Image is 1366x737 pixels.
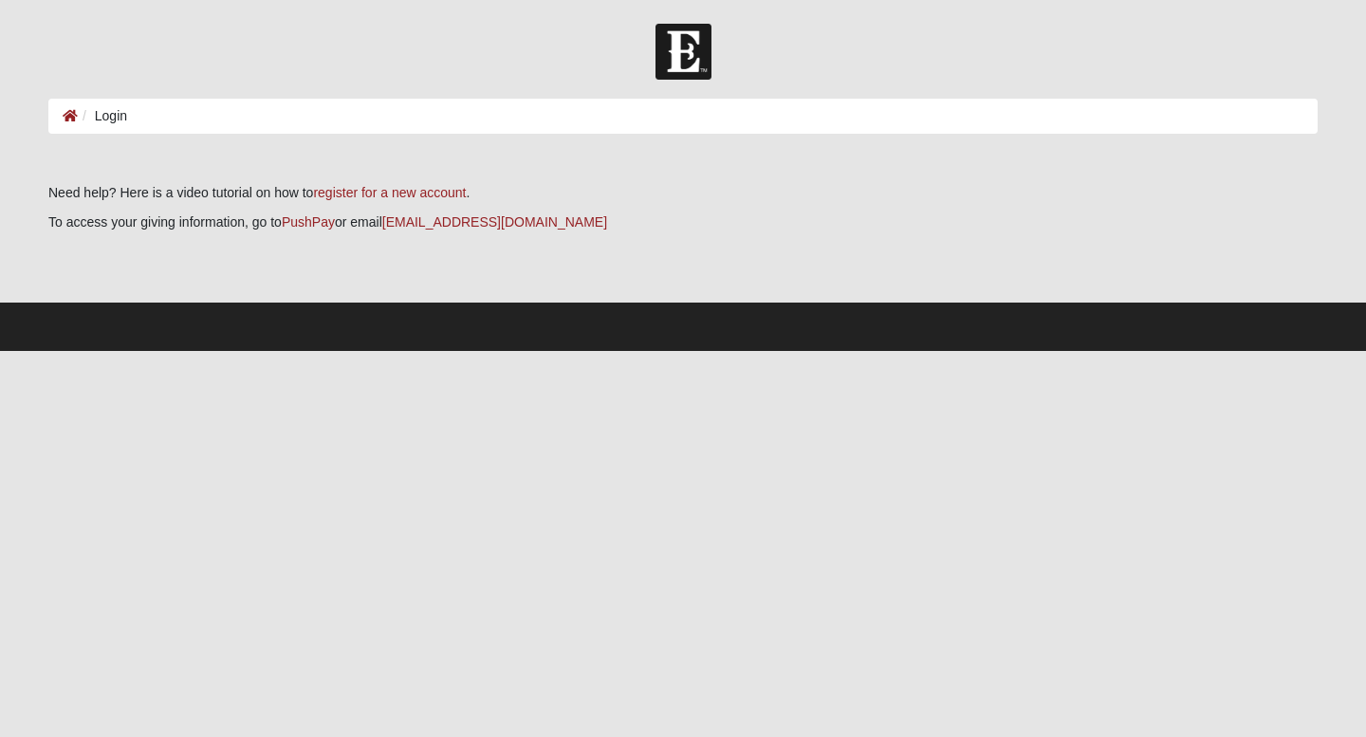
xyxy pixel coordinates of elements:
[78,106,127,126] li: Login
[655,24,711,80] img: Church of Eleven22 Logo
[48,212,1318,232] p: To access your giving information, go to or email
[282,214,335,230] a: PushPay
[313,185,466,200] a: register for a new account
[382,214,607,230] a: [EMAIL_ADDRESS][DOMAIN_NAME]
[48,183,1318,203] p: Need help? Here is a video tutorial on how to .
